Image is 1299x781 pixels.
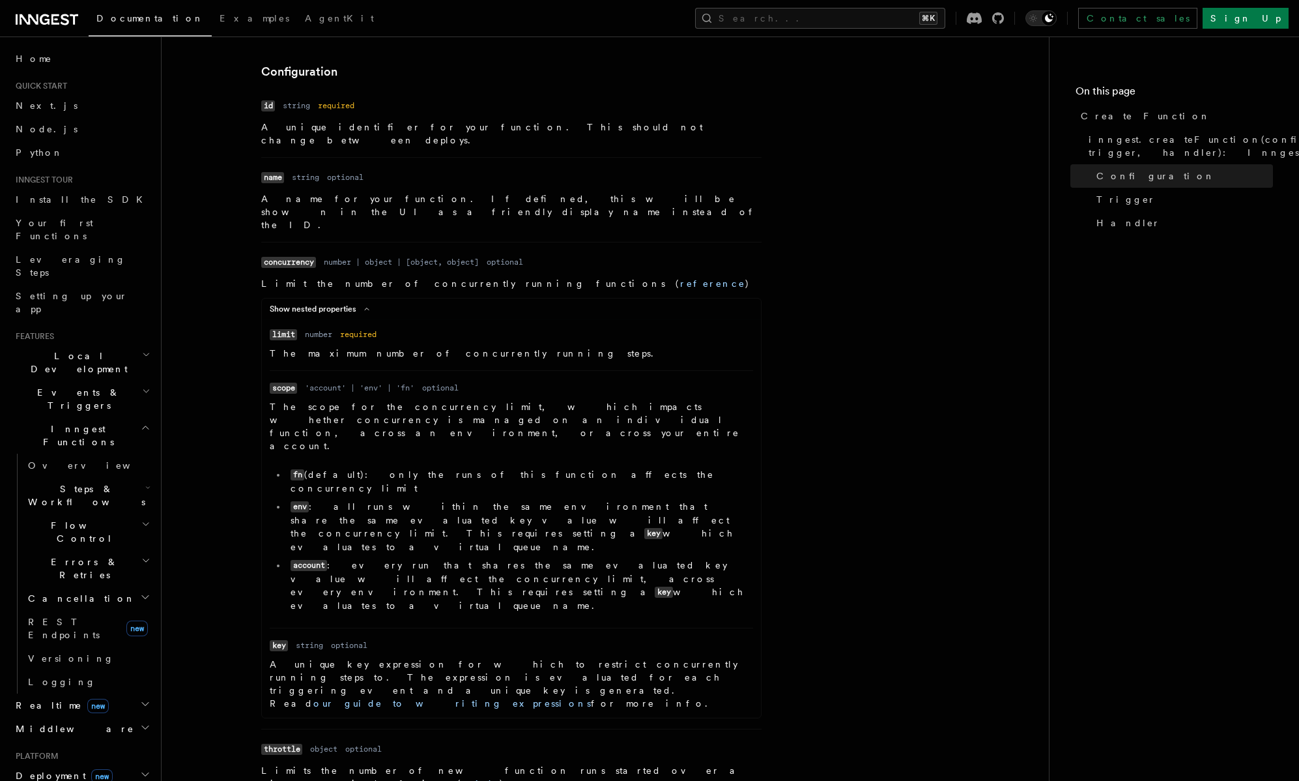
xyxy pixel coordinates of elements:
button: Events & Triggers [10,381,153,417]
a: Setting up your app [10,284,153,321]
code: key [655,587,673,598]
dd: optional [327,172,364,183]
span: Inngest tour [10,175,73,185]
span: Setting up your app [16,291,128,314]
li: : all runs within the same environment that share the same evaluated key value will affect the co... [287,500,753,553]
span: Errors & Retries [23,555,141,582]
span: Platform [10,751,59,761]
button: Realtimenew [10,694,153,717]
button: Inngest Functions [10,417,153,454]
span: Overview [28,460,162,471]
p: A unique identifier for your function. This should not change between deploys. [261,121,762,147]
a: Node.js [10,117,153,141]
a: Logging [23,670,153,694]
a: reference [680,278,745,289]
dd: optional [331,640,367,651]
dd: number | object | [object, object] [324,257,479,267]
span: Node.js [16,124,78,134]
li: (default): only the runs of this function affects the concurrency limit [287,468,753,495]
code: key [644,528,663,539]
span: Features [10,331,54,342]
span: Home [16,52,52,65]
a: AgentKit [297,4,382,35]
p: Limit the number of concurrently running functions ( ) [261,277,762,290]
a: Create Function [1076,104,1273,128]
p: The scope for the concurrency limit, which impacts whether concurrency is managed on an individua... [270,400,753,452]
span: Inngest Functions [10,422,141,449]
code: concurrency [261,257,316,268]
a: Examples [212,4,297,35]
span: Next.js [16,100,78,111]
dd: optional [422,383,459,393]
button: Local Development [10,344,153,381]
span: Your first Functions [16,218,93,241]
code: name [261,172,284,183]
button: Show nested properties [270,304,375,314]
a: Versioning [23,647,153,670]
span: new [126,621,148,636]
a: Install the SDK [10,188,153,211]
div: Inngest Functions [10,454,153,694]
span: Handler [1096,216,1160,229]
button: Toggle dark mode [1025,10,1057,26]
a: our guide to writing expressions [313,698,591,709]
span: AgentKit [305,13,374,23]
span: Realtime [10,699,109,712]
a: Configuration [1091,164,1273,188]
dd: object [310,744,337,754]
dd: required [318,100,354,111]
span: Documentation [96,13,204,23]
p: A unique key expression for which to restrict concurrently running steps to. The expression is ev... [270,658,753,710]
span: new [87,699,109,713]
button: Errors & Retries [23,550,153,587]
a: Handler [1091,211,1273,235]
p: The maximum number of concurrently running steps. [270,347,753,360]
span: REST Endpoints [28,617,100,640]
button: Middleware [10,717,153,741]
span: Events & Triggers [10,386,142,412]
span: Versioning [28,653,114,664]
span: Flow Control [23,519,141,545]
span: Create Function [1081,110,1210,123]
dd: string [292,172,319,183]
a: Python [10,141,153,164]
span: Trigger [1096,193,1156,206]
button: Cancellation [23,587,153,610]
a: Contact sales [1078,8,1197,29]
button: Search...⌘K [695,8,945,29]
span: Local Development [10,349,142,376]
span: Steps & Workflows [23,482,145,508]
a: Leveraging Steps [10,248,153,284]
a: Documentation [89,4,212,37]
span: Leveraging Steps [16,254,126,278]
span: Configuration [1096,169,1215,183]
span: Install the SDK [16,194,150,205]
code: account [291,560,327,571]
a: Sign Up [1203,8,1289,29]
dd: optional [345,744,382,754]
a: Home [10,47,153,70]
button: Steps & Workflows [23,477,153,514]
li: : every run that shares the same evaluated key value will affect the concurrency limit, across ev... [287,559,753,612]
dd: number [305,329,332,340]
dd: 'account' | 'env' | 'fn' [305,383,414,393]
a: Your first Functions [10,211,153,248]
code: throttle [261,744,302,755]
a: Next.js [10,94,153,117]
dd: string [283,100,310,111]
code: key [270,640,288,651]
a: REST Endpointsnew [23,610,153,647]
span: Logging [28,677,96,687]
code: limit [270,329,297,340]
dd: string [296,640,323,651]
p: A name for your function. If defined, this will be shown in the UI as a friendly display name ins... [261,192,762,231]
a: Overview [23,454,153,477]
span: Quick start [10,81,67,91]
span: Middleware [10,722,134,735]
kbd: ⌘K [919,12,937,25]
code: fn [291,469,304,480]
dd: optional [487,257,523,267]
span: Examples [220,13,289,23]
span: Python [16,147,63,158]
code: env [291,501,309,512]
